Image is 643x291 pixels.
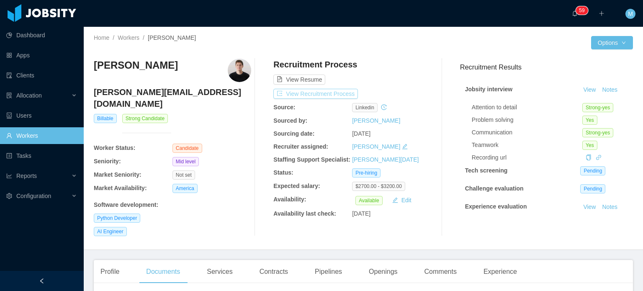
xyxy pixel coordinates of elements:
span: [PERSON_NAME] [148,34,196,41]
b: Sourcing date: [273,130,314,137]
div: Profile [94,260,126,283]
a: icon: appstoreApps [6,47,77,64]
span: Yes [582,116,597,125]
a: View [580,203,599,210]
div: Pipelines [308,260,349,283]
a: icon: profileTasks [6,147,77,164]
span: Pre-hiring [352,168,381,178]
div: Contracts [253,260,295,283]
a: icon: pie-chartDashboard [6,27,77,44]
b: Sourced by: [273,117,307,124]
span: / [113,34,114,41]
div: Openings [362,260,404,283]
span: AI Engineer [94,227,127,236]
b: Seniority: [94,158,121,165]
a: [PERSON_NAME][DATE] [352,156,419,163]
span: Yes [582,141,597,150]
strong: Challenge evaluation [465,185,524,192]
span: $2700.00 - $3200.00 [352,182,405,191]
a: Home [94,34,109,41]
span: America [172,184,198,193]
i: icon: setting [6,193,12,199]
i: icon: plus [599,10,604,16]
button: Notes [599,221,621,232]
a: icon: robotUsers [6,107,77,124]
i: icon: bell [572,10,578,16]
button: Notes [599,85,621,95]
div: Services [200,260,239,283]
a: View [580,86,599,93]
sup: 59 [576,6,588,15]
span: Billable [94,114,117,123]
strong: Tech screening [465,167,508,174]
span: [DATE] [352,130,370,137]
span: / [143,34,144,41]
a: [PERSON_NAME] [352,143,400,150]
i: icon: edit [402,144,408,149]
b: Staffing Support Specialist: [273,156,350,163]
b: Recruiter assigned: [273,143,328,150]
a: icon: userWorkers [6,127,77,144]
span: Strong-yes [582,128,613,137]
i: icon: line-chart [6,173,12,179]
span: linkedin [352,103,378,112]
div: Copy [586,153,592,162]
b: Availability: [273,196,306,203]
button: icon: editEdit [389,195,415,205]
b: Market Availability: [94,185,147,191]
b: Status: [273,169,293,176]
h4: [PERSON_NAME][EMAIL_ADDRESS][DOMAIN_NAME] [94,86,251,110]
span: Candidate [172,144,202,153]
b: Source: [273,104,295,111]
strong: Jobsity interview [465,86,513,93]
i: icon: history [381,104,387,110]
span: Pending [580,166,605,175]
a: Workers [118,34,139,41]
button: icon: file-textView Resume [273,75,325,85]
span: Mid level [172,157,199,166]
span: Reports [16,173,37,179]
p: 5 [579,6,582,15]
a: [PERSON_NAME] [352,117,400,124]
i: icon: copy [586,155,592,160]
div: Recording url [472,153,582,162]
button: Notes [599,202,621,212]
div: Experience [477,260,524,283]
div: Teamwork [472,141,582,149]
span: Configuration [16,193,51,199]
h3: [PERSON_NAME] [94,59,178,72]
span: Allocation [16,92,42,99]
button: Optionsicon: down [591,36,633,49]
i: icon: solution [6,93,12,98]
p: 9 [582,6,585,15]
i: icon: link [596,155,602,160]
b: Availability last check: [273,210,336,217]
a: icon: file-textView Resume [273,76,325,83]
b: Expected salary: [273,183,320,189]
b: Market Seniority: [94,171,141,178]
div: Problem solving [472,116,582,124]
h3: Recruitment Results [460,62,633,72]
span: Strong-yes [582,103,613,112]
button: icon: exportView Recruitment Process [273,89,358,99]
span: Python Developer [94,214,140,223]
a: icon: auditClients [6,67,77,84]
span: [DATE] [352,210,370,217]
a: icon: link [596,154,602,161]
a: icon: exportView Recruitment Process [273,90,358,97]
b: Worker Status: [94,144,135,151]
div: Documents [139,260,187,283]
span: M [628,9,633,19]
div: Attention to detail [472,103,582,112]
strong: Experience evaluation [465,203,527,210]
img: 9224c832-5c5d-45f9-b205-703349ced011_68a4d591863b4-400w.png [228,59,251,82]
span: Pending [580,184,605,193]
b: Software development : [94,201,158,208]
span: Not set [172,170,195,180]
div: Communication [472,128,582,137]
div: Comments [418,260,463,283]
span: Strong Candidate [122,114,168,123]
